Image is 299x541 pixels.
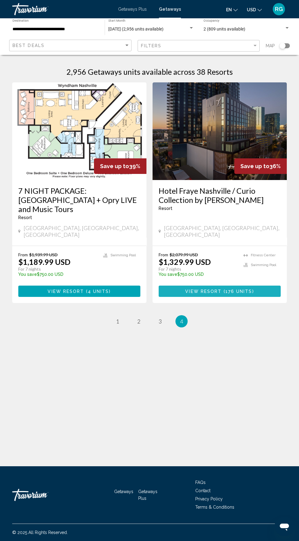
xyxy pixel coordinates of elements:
[275,6,283,12] span: RG
[18,266,97,272] p: For 7 nights
[195,505,234,510] a: Terms & Conditions
[13,43,45,48] span: Best Deals
[170,252,198,257] span: $2,079.99 USD
[18,186,140,214] a: 7 NIGHT PACKAGE: [GEOGRAPHIC_DATA] + Opry LIVE and Music Tours
[12,3,112,15] a: Travorium
[164,225,281,238] span: [GEOGRAPHIC_DATA], [GEOGRAPHIC_DATA], [GEOGRAPHIC_DATA]
[110,253,136,257] span: Swimming Pool
[138,40,260,52] button: Filter
[18,257,70,266] p: $1,189.99 USD
[275,517,294,536] iframe: Button to launch messaging window
[108,27,164,31] span: [DATE] (2,956 units available)
[94,158,146,174] div: 39%
[88,289,109,294] span: 4 units
[226,7,232,12] span: en
[159,318,162,325] span: 3
[271,3,287,16] button: User Menu
[18,272,97,277] p: $750.00 USD
[12,530,68,535] span: © 2025 All Rights Reserved.
[180,318,183,325] span: 4
[118,7,147,12] a: Getaways Plus
[116,318,119,325] span: 1
[13,43,130,48] mat-select: Sort by
[226,5,238,14] button: Change language
[234,158,287,174] div: 36%
[195,480,206,485] a: FAQs
[159,206,172,211] span: Resort
[204,27,245,31] span: 2 (809 units available)
[12,486,73,504] a: Travorium
[159,266,237,272] p: For 7 nights
[247,5,262,14] button: Change currency
[137,318,140,325] span: 2
[18,272,37,277] span: You save
[159,252,168,257] span: From
[18,252,28,257] span: From
[222,289,254,294] span: ( )
[195,496,223,501] a: Privacy Policy
[138,489,157,501] a: Getaways Plus
[159,7,181,12] a: Getaways
[141,43,162,48] span: Filters
[266,41,275,50] span: Map
[18,286,140,297] button: View Resort(4 units)
[84,289,111,294] span: ( )
[185,289,222,294] span: View Resort
[153,82,287,180] img: RZ63E01X.jpg
[251,263,276,267] span: Swimming Pool
[12,82,146,180] img: 3688F01X.jpg
[29,252,58,257] span: $1,939.99 USD
[225,289,252,294] span: 176 units
[159,272,237,277] p: $750.00 USD
[159,257,211,266] p: $1,329.99 USD
[159,272,177,277] span: You save
[247,7,256,12] span: USD
[251,253,276,257] span: Fitness Center
[159,286,281,297] button: View Resort(176 units)
[23,225,140,238] span: [GEOGRAPHIC_DATA], [GEOGRAPHIC_DATA], [GEOGRAPHIC_DATA]
[159,186,281,204] a: Hotel Fraye Nashville / Curio Collection by [PERSON_NAME]
[48,289,84,294] span: View Resort
[67,67,233,76] h1: 2,956 Getaways units available across 38 Resorts
[12,315,287,327] ul: Pagination
[18,215,32,220] span: Resort
[114,489,133,494] a: Getaways
[240,163,269,169] span: Save up to
[195,488,211,493] a: Contact
[100,163,129,169] span: Save up to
